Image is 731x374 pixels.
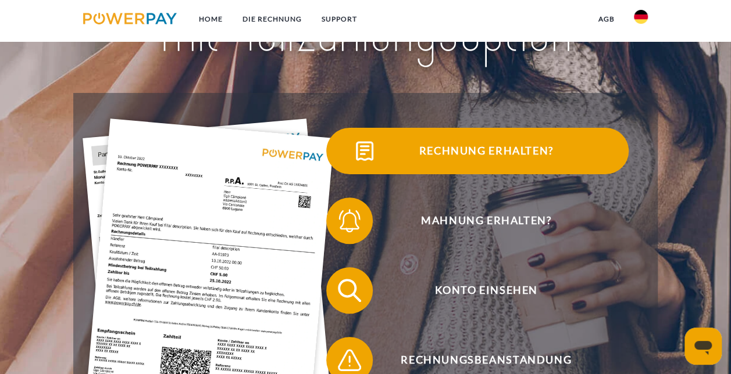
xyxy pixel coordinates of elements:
img: logo-powerpay.svg [83,13,177,24]
img: de [634,10,648,24]
img: qb_bell.svg [335,206,364,235]
a: DIE RECHNUNG [233,9,312,30]
img: qb_bill.svg [350,136,379,166]
a: SUPPORT [312,9,367,30]
button: Konto einsehen [326,267,629,314]
span: Konto einsehen [344,267,629,314]
button: Mahnung erhalten? [326,197,629,244]
button: Rechnung erhalten? [326,128,629,174]
img: qb_search.svg [335,276,364,305]
iframe: Schaltfläche zum Öffnen des Messaging-Fensters; Konversation läuft [684,328,722,365]
a: agb [588,9,624,30]
span: Mahnung erhalten? [344,197,629,244]
span: Rechnung erhalten? [344,128,629,174]
a: Home [189,9,233,30]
